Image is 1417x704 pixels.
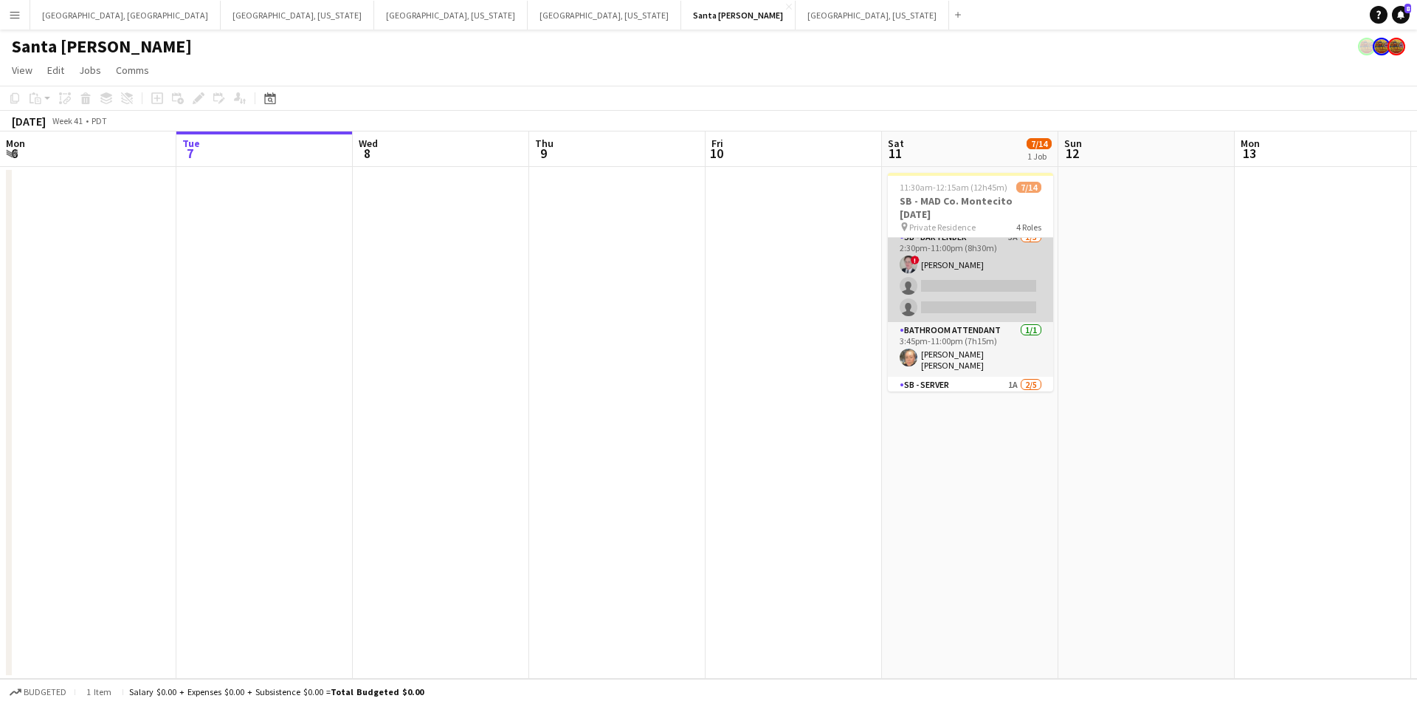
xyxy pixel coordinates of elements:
span: Fri [711,137,723,150]
div: [DATE] [12,114,46,129]
app-card-role: SB - Server1A2/53:45pm-12:15am (8h30m) [888,377,1053,513]
span: Private Residence [909,222,976,233]
span: Sat [888,137,904,150]
span: Mon [6,137,25,150]
span: 7 [180,145,200,162]
a: Edit [41,61,70,80]
span: 8 [356,145,378,162]
span: 1 item [81,686,117,697]
span: Tue [182,137,200,150]
div: Salary $0.00 + Expenses $0.00 + Subsistence $0.00 = [129,686,424,697]
span: ! [911,256,920,264]
button: [GEOGRAPHIC_DATA], [US_STATE] [221,1,374,30]
span: Jobs [79,64,101,77]
a: Comms [110,61,155,80]
span: 11 [886,145,904,162]
a: View [6,61,38,80]
span: 9 [533,145,554,162]
span: Wed [359,137,378,150]
app-card-role: SB - Bartender3A1/32:30pm-11:00pm (8h30m)![PERSON_NAME] [888,229,1053,322]
span: Comms [116,64,149,77]
span: Edit [47,64,64,77]
span: 8 [1404,4,1411,13]
span: 10 [709,145,723,162]
span: Thu [535,137,554,150]
app-card-role: Bathroom Attendant1/13:45pm-11:00pm (7h15m)[PERSON_NAME] [PERSON_NAME] [888,322,1053,377]
span: 11:30am-12:15am (12h45m) (Sun) [900,182,1016,193]
app-job-card: 11:30am-12:15am (12h45m) (Sun)7/14SB - MAD Co. Montecito [DATE] Private Residence4 Roles[PERSON_N... [888,173,1053,392]
app-user-avatar: Rollin Hero [1387,38,1405,55]
span: Total Budgeted $0.00 [331,686,424,697]
app-user-avatar: Rollin Hero [1358,38,1376,55]
span: 7/14 [1016,182,1041,193]
div: 1 Job [1027,151,1051,162]
span: Week 41 [49,115,86,126]
span: 4 Roles [1016,222,1041,233]
button: Budgeted [7,684,69,700]
span: 12 [1062,145,1082,162]
button: [GEOGRAPHIC_DATA], [US_STATE] [374,1,528,30]
span: 13 [1238,145,1260,162]
div: PDT [92,115,107,126]
button: Santa [PERSON_NAME] [681,1,796,30]
app-user-avatar: Rollin Hero [1373,38,1390,55]
span: Mon [1241,137,1260,150]
a: Jobs [73,61,107,80]
button: [GEOGRAPHIC_DATA], [US_STATE] [528,1,681,30]
a: 8 [1392,6,1410,24]
button: [GEOGRAPHIC_DATA], [GEOGRAPHIC_DATA] [30,1,221,30]
h1: Santa [PERSON_NAME] [12,35,192,58]
h3: SB - MAD Co. Montecito [DATE] [888,194,1053,221]
span: 6 [4,145,25,162]
span: Sun [1064,137,1082,150]
span: View [12,64,32,77]
span: 7/14 [1027,138,1052,149]
button: [GEOGRAPHIC_DATA], [US_STATE] [796,1,949,30]
span: Budgeted [24,687,66,697]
